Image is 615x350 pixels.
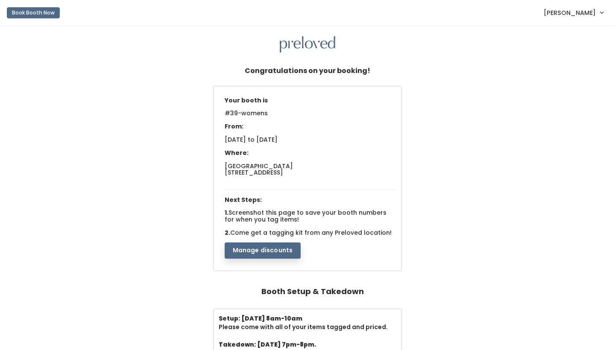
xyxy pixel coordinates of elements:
[225,195,262,204] span: Next Steps:
[261,283,364,300] h4: Booth Setup & Takedown
[220,93,402,259] div: 1. 2.
[225,246,301,254] a: Manage discounts
[219,314,302,323] b: Setup: [DATE] 8am-10am
[230,228,392,237] span: Come get a tagging kit from any Preloved location!
[280,36,335,53] img: preloved logo
[225,122,243,131] span: From:
[225,208,387,223] span: Screenshot this page to save your booth numbers for when you tag items!
[225,242,301,259] button: Manage discounts
[225,109,268,122] span: #39-womens
[7,7,60,18] button: Book Booth Now
[219,340,316,349] b: Takedown: [DATE] 7pm-8pm.
[544,8,596,17] span: [PERSON_NAME]
[245,63,370,79] h5: Congratulations on your booking!
[7,3,60,22] a: Book Booth Now
[225,162,293,177] span: [GEOGRAPHIC_DATA] [STREET_ADDRESS]
[535,3,612,22] a: [PERSON_NAME]
[225,135,278,144] span: [DATE] to [DATE]
[225,149,249,157] span: Where:
[225,96,268,105] span: Your booth is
